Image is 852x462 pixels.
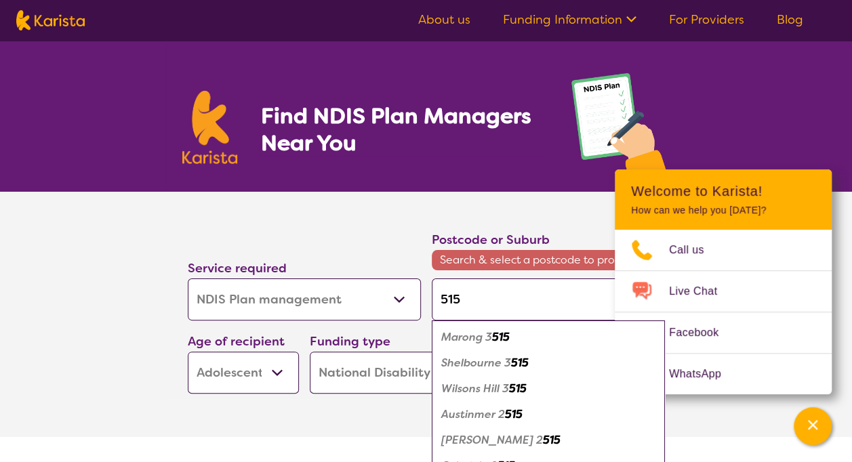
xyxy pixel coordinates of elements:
img: plan-management [571,73,670,192]
a: Web link opens in a new tab. [615,354,832,394]
em: 515 [511,356,529,370]
label: Funding type [310,333,390,350]
div: Wilsons Hill 3515 [439,376,658,402]
a: For Providers [669,12,744,28]
em: 515 [543,433,561,447]
input: Type [432,278,665,320]
em: 515 [492,330,510,344]
h2: Welcome to Karista! [631,183,815,199]
em: Shelbourne 3 [441,356,511,370]
p: How can we help you [DATE]? [631,205,815,216]
ul: Choose channel [615,230,832,394]
img: Karista logo [182,91,238,164]
img: Karista logo [16,10,85,30]
span: Call us [669,240,721,260]
span: Facebook [669,322,735,343]
a: About us [418,12,470,28]
em: Austinmer 2 [441,407,505,421]
em: Marong 3 [441,330,492,344]
div: Channel Menu [615,169,832,394]
div: Clifton 2515 [439,427,658,453]
span: Search & select a postcode to proceed [432,250,665,270]
em: 515 [509,381,527,396]
span: Live Chat [669,281,733,301]
a: Funding Information [503,12,636,28]
em: [PERSON_NAME] 2 [441,433,543,447]
div: Shelbourne 3515 [439,350,658,376]
label: Service required [188,260,287,276]
a: Blog [777,12,803,28]
em: 515 [505,407,523,421]
label: Age of recipient [188,333,285,350]
h1: Find NDIS Plan Managers Near You [260,102,544,156]
label: Postcode or Suburb [432,232,550,248]
button: Channel Menu [794,407,832,445]
span: WhatsApp [669,364,737,384]
div: Austinmer 2515 [439,402,658,427]
em: Wilsons Hill 3 [441,381,509,396]
div: Marong 3515 [439,324,658,350]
